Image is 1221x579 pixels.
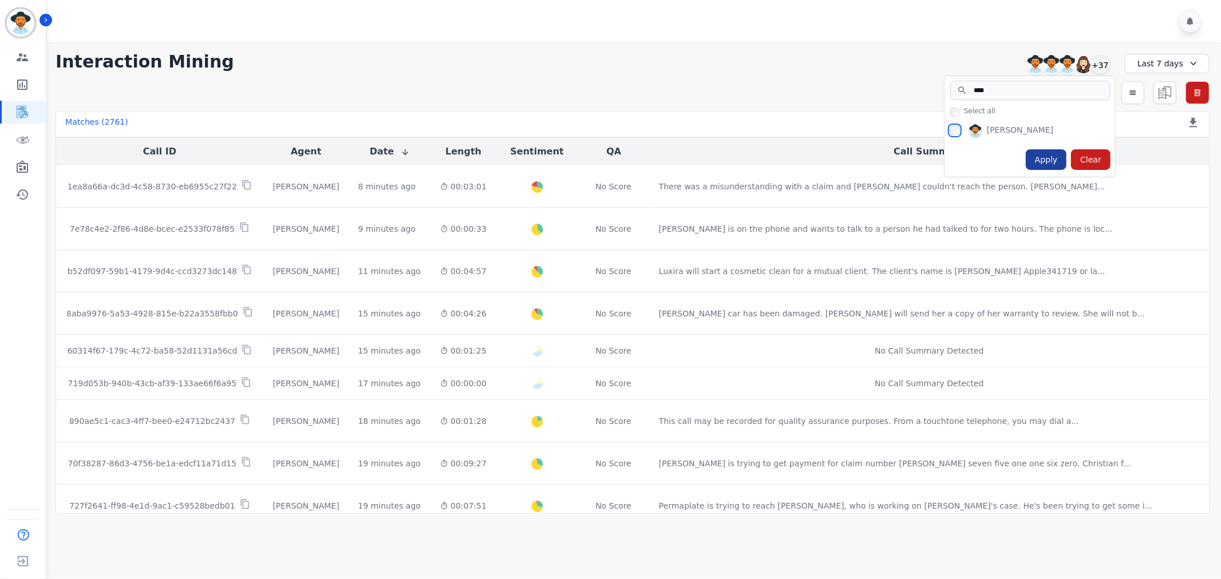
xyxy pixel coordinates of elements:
[358,181,416,192] div: 8 minutes ago
[595,378,631,389] div: No Score
[595,458,631,469] div: No Score
[56,51,234,72] h1: Interaction Mining
[358,265,421,277] div: 11 minutes ago
[358,500,421,511] div: 19 minutes ago
[7,9,34,37] img: Bordered avatar
[440,415,487,427] div: 00:01:28
[272,458,340,469] div: [PERSON_NAME]
[595,500,631,511] div: No Score
[69,500,235,511] p: 727f2641-ff98-4e1d-9ac1-c59528bedb01
[65,116,128,132] div: Matches ( 2761 )
[1090,55,1110,74] div: +37
[1026,149,1067,170] div: Apply
[1125,54,1210,73] div: Last 7 days
[440,181,487,192] div: 00:03:01
[272,378,340,389] div: [PERSON_NAME]
[67,345,237,356] p: 60314f67-179c-4c72-ba58-52d1131a56cd
[606,145,621,158] button: QA
[964,106,995,116] span: Select all
[1071,149,1111,170] div: Clear
[440,345,487,356] div: 00:01:25
[445,145,481,158] button: Length
[66,308,238,319] p: 8aba9976-5a53-4928-815e-b22a3558fbb0
[358,378,421,389] div: 17 minutes ago
[440,378,487,389] div: 00:00:00
[358,415,421,427] div: 18 minutes ago
[595,308,631,319] div: No Score
[595,181,631,192] div: No Score
[659,415,1079,427] div: This call may be recorded for quality assurance purposes. From a touchtone telephone, you may dia...
[358,223,416,235] div: 9 minutes ago
[358,308,421,319] div: 15 minutes ago
[595,223,631,235] div: No Score
[659,378,1200,389] div: No Call Summary Detected
[510,145,563,158] button: Sentiment
[68,458,236,469] p: 70f38287-86d3-4756-be1a-edcf11a71d15
[272,265,340,277] div: [PERSON_NAME]
[595,265,631,277] div: No Score
[440,458,487,469] div: 00:09:27
[272,415,340,427] div: [PERSON_NAME]
[659,345,1200,356] div: No Call Summary Detected
[358,458,421,469] div: 19 minutes ago
[595,345,631,356] div: No Score
[272,181,340,192] div: [PERSON_NAME]
[68,181,237,192] p: 1ea8a66a-dc3d-4c58-8730-eb6955c27f22
[272,500,340,511] div: [PERSON_NAME]
[272,345,340,356] div: [PERSON_NAME]
[659,181,1105,192] div: There was a misunderstanding with a claim and [PERSON_NAME] couldn't reach the person. [PERSON_NA...
[595,415,631,427] div: No Score
[69,415,235,427] p: 890ae5c1-cac3-4ff7-bee0-e24712bc2437
[659,458,1131,469] div: [PERSON_NAME] is trying to get payment for claim number [PERSON_NAME] seven five one one six zero...
[659,223,1112,235] div: [PERSON_NAME] is on the phone and wants to talk to a person he had talked to for two hours. The p...
[659,308,1145,319] div: [PERSON_NAME] car has been damaged. [PERSON_NAME] will send her a copy of her warranty to review....
[68,265,237,277] p: b52df097-59b1-4179-9d4c-ccd3273dc148
[358,345,421,356] div: 15 minutes ago
[70,223,235,235] p: 7e78c4e2-2f86-4d8e-bcec-e2533f078f85
[272,223,340,235] div: [PERSON_NAME]
[894,145,965,158] button: Call Summary
[272,308,340,319] div: [PERSON_NAME]
[987,124,1053,138] div: [PERSON_NAME]
[291,145,322,158] button: Agent
[143,145,176,158] button: Call ID
[440,500,487,511] div: 00:07:51
[659,265,1105,277] div: Luxira will start a cosmetic clean for a mutual client. The client's name is [PERSON_NAME] Apple3...
[440,223,487,235] div: 00:00:33
[440,308,487,319] div: 00:04:26
[440,265,487,277] div: 00:04:57
[370,145,410,158] button: Date
[68,378,237,389] p: 719d053b-940b-43cb-af39-133ae66f6a95
[659,500,1152,511] div: Permaplate is trying to reach [PERSON_NAME], who is working on [PERSON_NAME]'s case. He's been tr...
